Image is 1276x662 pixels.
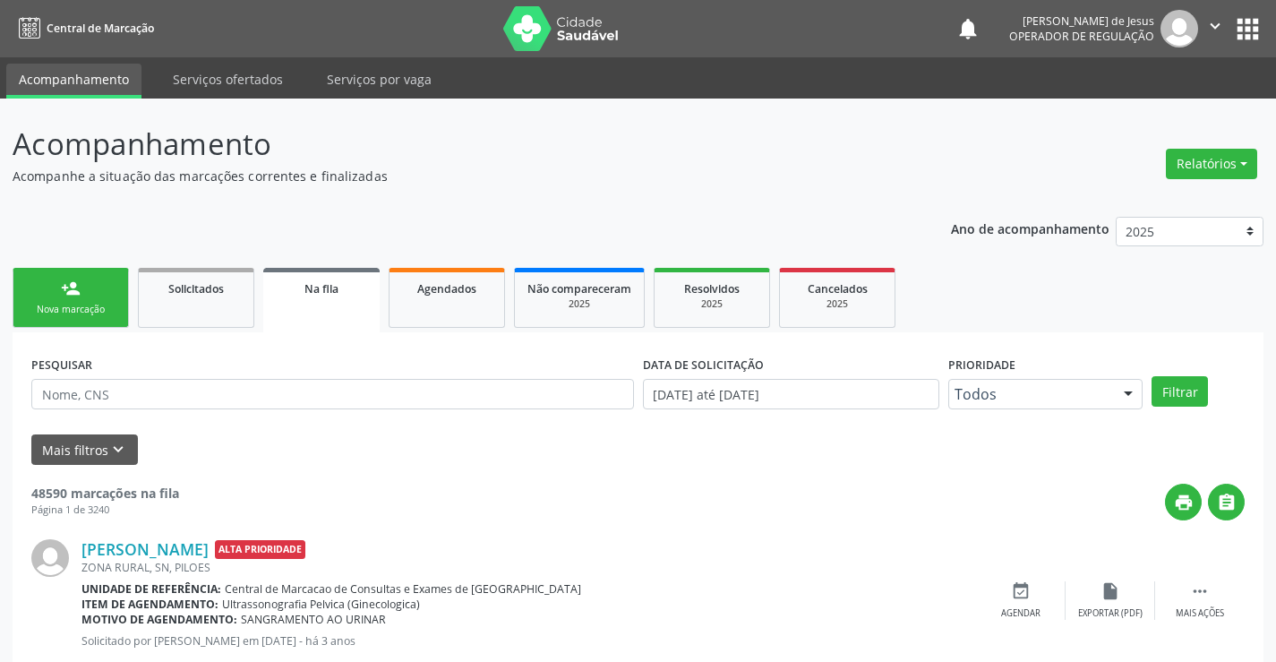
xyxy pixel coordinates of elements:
a: Central de Marcação [13,13,154,43]
i: event_available [1011,581,1031,601]
i:  [1217,493,1237,512]
span: Resolvidos [684,281,740,297]
b: Motivo de agendamento: [81,612,237,627]
button: print [1165,484,1202,520]
p: Acompanhe a situação das marcações correntes e finalizadas [13,167,888,185]
div: Nova marcação [26,303,116,316]
button: Mais filtroskeyboard_arrow_down [31,434,138,466]
input: Selecione um intervalo [643,379,939,409]
p: Ano de acompanhamento [951,217,1109,239]
span: Solicitados [168,281,224,297]
label: Prioridade [948,351,1015,379]
p: Solicitado por [PERSON_NAME] em [DATE] - há 3 anos [81,633,976,649]
span: Operador de regulação [1009,29,1154,44]
span: Alta Prioridade [215,540,305,559]
a: Serviços ofertados [160,64,295,95]
span: Na fila [304,281,338,297]
button: Relatórios [1166,149,1257,179]
div: person_add [61,279,81,298]
div: [PERSON_NAME] de Jesus [1009,13,1154,29]
span: Central de Marcação [47,21,154,36]
button:  [1208,484,1245,520]
span: Ultrassonografia Pelvica (Ginecologica) [222,597,420,612]
button: apps [1232,13,1263,45]
button: Filtrar [1152,376,1208,407]
div: Exportar (PDF) [1078,607,1143,620]
div: ZONA RURAL, SN, PILOES [81,560,976,575]
span: Não compareceram [527,281,631,297]
img: img [1160,10,1198,47]
i: keyboard_arrow_down [108,440,128,460]
input: Nome, CNS [31,379,634,409]
label: PESQUISAR [31,351,92,379]
div: Agendar [1001,607,1040,620]
button:  [1198,10,1232,47]
span: Central de Marcacao de Consultas e Exames de [GEOGRAPHIC_DATA] [225,581,581,597]
a: [PERSON_NAME] [81,539,209,559]
span: SANGRAMENTO AO URINAR [241,612,386,627]
span: Agendados [417,281,476,297]
label: DATA DE SOLICITAÇÃO [643,351,764,379]
i:  [1190,581,1210,601]
i: print [1174,493,1194,512]
a: Acompanhamento [6,64,141,99]
span: Cancelados [808,281,868,297]
span: Todos [955,385,1107,403]
p: Acompanhamento [13,122,888,167]
button: notifications [955,16,981,41]
a: Serviços por vaga [314,64,444,95]
div: 2025 [527,297,631,311]
i:  [1205,16,1225,36]
b: Item de agendamento: [81,597,218,612]
strong: 48590 marcações na fila [31,485,179,502]
b: Unidade de referência: [81,581,221,597]
img: img [31,539,69,577]
div: 2025 [667,297,757,311]
i: insert_drive_file [1100,581,1120,601]
div: Mais ações [1176,607,1224,620]
div: 2025 [792,297,882,311]
div: Página 1 de 3240 [31,503,179,518]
